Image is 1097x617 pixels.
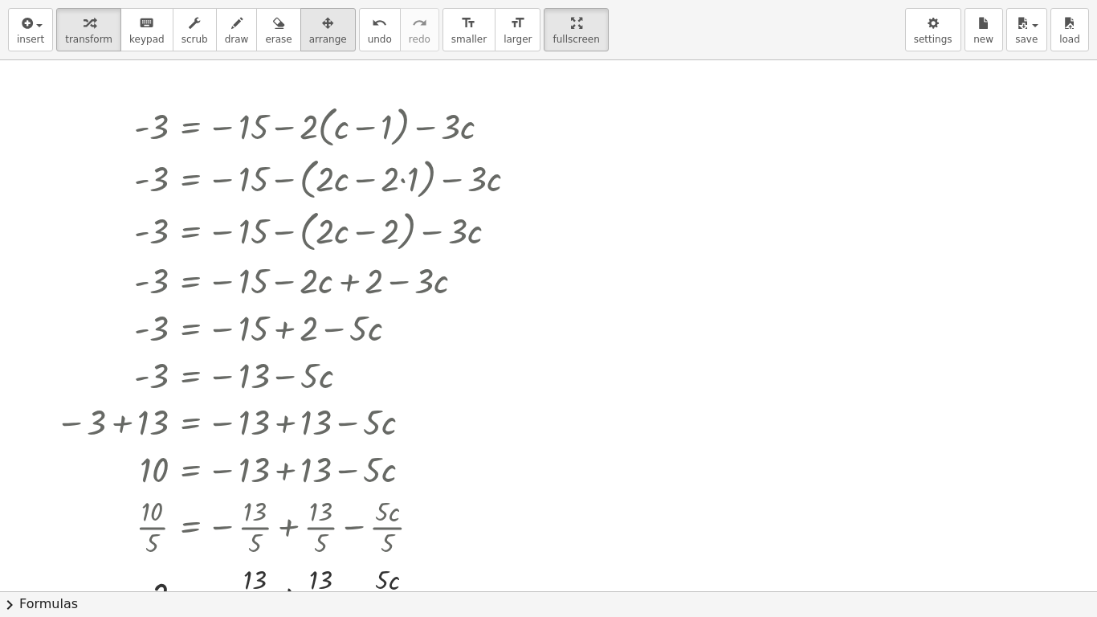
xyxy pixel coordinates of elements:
button: save [1006,8,1047,51]
button: fullscreen [544,8,608,51]
button: erase [256,8,300,51]
span: arrange [309,34,347,45]
button: insert [8,8,53,51]
i: keyboard [139,14,154,33]
button: transform [56,8,121,51]
button: format_sizelarger [495,8,540,51]
span: smaller [451,34,487,45]
span: draw [225,34,249,45]
span: erase [265,34,292,45]
button: new [964,8,1003,51]
button: load [1050,8,1089,51]
button: settings [905,8,961,51]
button: keyboardkeypad [120,8,173,51]
span: settings [914,34,952,45]
i: redo [412,14,427,33]
i: format_size [510,14,525,33]
button: draw [216,8,258,51]
span: insert [17,34,44,45]
button: redoredo [400,8,439,51]
span: save [1015,34,1038,45]
i: undo [372,14,387,33]
span: undo [368,34,392,45]
i: format_size [461,14,476,33]
button: format_sizesmaller [442,8,495,51]
button: scrub [173,8,217,51]
span: transform [65,34,112,45]
button: undoundo [359,8,401,51]
button: arrange [300,8,356,51]
span: larger [504,34,532,45]
span: new [973,34,993,45]
span: keypad [129,34,165,45]
span: load [1059,34,1080,45]
span: fullscreen [553,34,599,45]
span: redo [409,34,430,45]
span: scrub [181,34,208,45]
